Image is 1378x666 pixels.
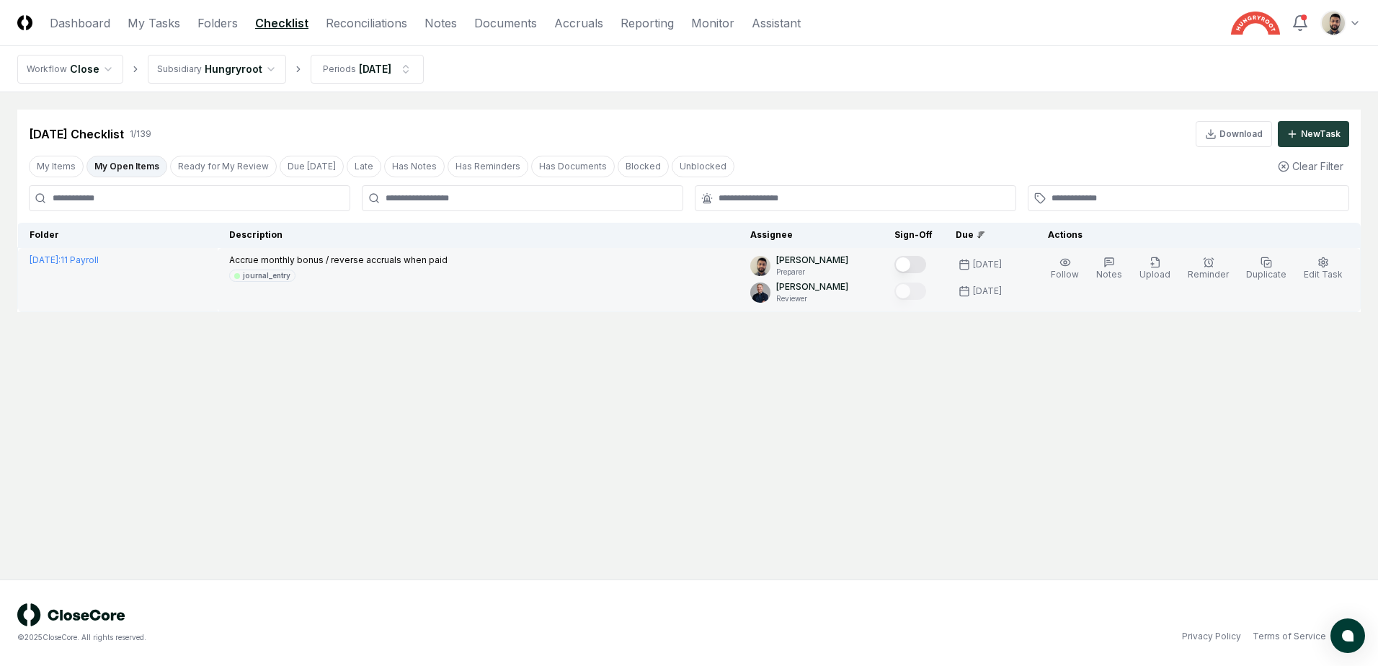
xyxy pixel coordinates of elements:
a: Assistant [752,14,801,32]
div: © 2025 CloseCore. All rights reserved. [17,632,689,643]
a: Terms of Service [1253,630,1326,643]
div: [DATE] [973,285,1002,298]
div: 1 / 139 [130,128,151,141]
span: Follow [1051,269,1079,280]
div: journal_entry [243,270,290,281]
a: My Tasks [128,14,180,32]
a: Documents [474,14,537,32]
a: Folders [197,14,238,32]
button: My Open Items [86,156,167,177]
button: Notes [1093,254,1125,284]
span: Reminder [1188,269,1229,280]
a: Accruals [554,14,603,32]
th: Sign-Off [883,223,944,248]
img: ACg8ocLvq7MjQV6RZF1_Z8o96cGG_vCwfvrLdMx8PuJaibycWA8ZaAE=s96-c [750,283,770,303]
button: NewTask [1278,121,1349,147]
a: Reporting [621,14,674,32]
button: Blocked [618,156,669,177]
p: Preparer [776,267,848,277]
button: Clear Filter [1272,153,1349,179]
button: atlas-launcher [1330,618,1365,653]
button: Has Documents [531,156,615,177]
p: [PERSON_NAME] [776,280,848,293]
span: Duplicate [1246,269,1286,280]
button: Download [1196,121,1272,147]
button: Duplicate [1243,254,1289,284]
span: Edit Task [1304,269,1343,280]
button: Has Notes [384,156,445,177]
button: Ready for My Review [170,156,277,177]
img: Logo [17,15,32,30]
a: Checklist [255,14,308,32]
img: logo [17,603,125,626]
button: Mark complete [894,283,926,300]
button: Mark complete [894,256,926,273]
img: d09822cc-9b6d-4858-8d66-9570c114c672_214030b4-299a-48fd-ad93-fc7c7aef54c6.png [750,256,770,276]
div: Actions [1036,228,1349,241]
button: Edit Task [1301,254,1346,284]
div: [DATE] Checklist [29,125,124,143]
nav: breadcrumb [17,55,424,84]
button: Periods[DATE] [311,55,424,84]
a: Privacy Policy [1182,630,1241,643]
button: Upload [1137,254,1173,284]
div: Periods [323,63,356,76]
button: Reminder [1185,254,1232,284]
div: [DATE] [359,61,391,76]
a: Notes [424,14,457,32]
button: My Items [29,156,84,177]
img: d09822cc-9b6d-4858-8d66-9570c114c672_214030b4-299a-48fd-ad93-fc7c7aef54c6.png [1322,12,1345,35]
div: Subsidiary [157,63,202,76]
div: Due [956,228,1013,241]
a: Reconciliations [326,14,407,32]
th: Assignee [739,223,883,248]
div: [DATE] [973,258,1002,271]
span: [DATE] : [30,254,61,265]
button: Unblocked [672,156,734,177]
button: Follow [1048,254,1082,284]
div: New Task [1301,128,1341,141]
a: Dashboard [50,14,110,32]
button: Late [347,156,381,177]
span: Notes [1096,269,1122,280]
button: Has Reminders [448,156,528,177]
th: Folder [18,223,218,248]
a: Monitor [691,14,734,32]
th: Description [218,223,739,248]
a: [DATE]:11 Payroll [30,254,99,265]
div: Workflow [27,63,67,76]
p: Accrue monthly bonus / reverse accruals when paid [229,254,448,267]
p: [PERSON_NAME] [776,254,848,267]
span: Upload [1139,269,1170,280]
p: Reviewer [776,293,848,304]
img: Hungryroot logo [1231,12,1280,35]
button: Due Today [280,156,344,177]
